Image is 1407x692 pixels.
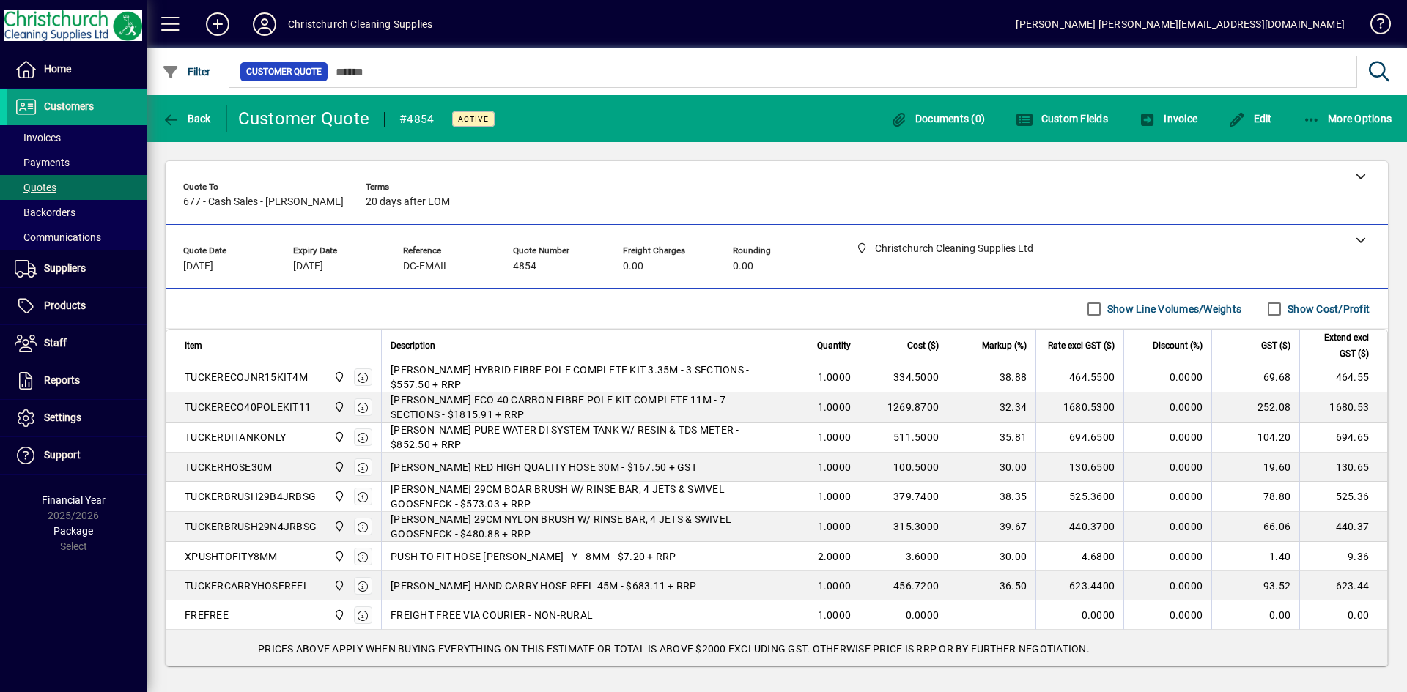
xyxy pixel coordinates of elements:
button: Back [158,105,215,132]
div: 525.3600 [1045,489,1115,504]
span: Custom Fields [1016,113,1108,124]
span: 1.0000 [818,430,852,444]
a: Payments [7,150,147,175]
td: 3.6000 [860,542,948,571]
span: Communications [15,231,101,243]
a: Staff [7,325,147,362]
app-page-header-button: Back [147,105,227,132]
td: 623.44 [1299,571,1387,600]
span: Customers [44,100,94,112]
span: Staff [44,337,67,349]
div: [PERSON_NAME] [PERSON_NAME][EMAIL_ADDRESS][DOMAIN_NAME] [1016,12,1345,36]
span: Christchurch Cleaning Supplies Ltd [330,429,347,445]
span: Christchurch Cleaning Supplies Ltd [330,399,347,415]
td: 0.0000 [1123,423,1211,453]
div: 440.3700 [1045,519,1115,534]
td: 100.5000 [860,453,948,482]
span: Markup (%) [982,338,1027,354]
span: [PERSON_NAME] HYBRID FIBRE POLE COMPLETE KIT 3.35M - 3 SECTIONS - $557.50 + RRP [391,362,763,392]
td: 525.36 [1299,482,1387,512]
a: Suppliers [7,250,147,287]
td: 0.0000 [1123,600,1211,630]
div: 0.0000 [1045,608,1115,622]
td: 30.00 [948,542,1035,571]
td: 0.0000 [1123,453,1211,482]
span: Christchurch Cleaning Supplies Ltd [330,369,347,385]
a: Products [7,288,147,324]
td: 694.65 [1299,423,1387,453]
span: 4854 [513,261,536,272]
span: Edit [1228,113,1272,124]
td: 456.7200 [860,571,948,600]
button: Invoice [1135,105,1201,132]
div: 694.6500 [1045,430,1115,444]
span: [DATE] [183,261,213,272]
td: 1269.8700 [860,392,948,423]
span: Quantity [817,338,851,354]
span: 1.0000 [818,489,852,504]
td: 66.06 [1211,512,1299,542]
td: 252.08 [1211,392,1299,423]
a: Invoices [7,125,147,150]
a: Home [7,51,147,88]
span: Christchurch Cleaning Supplies Ltd [330,578,347,594]
span: Active [458,114,489,124]
div: Christchurch Cleaning Supplies [288,12,432,36]
td: 35.81 [948,423,1035,453]
span: Suppliers [44,262,86,274]
span: Rate excl GST ($) [1048,338,1115,354]
div: 4.6800 [1045,549,1115,564]
span: 1.0000 [818,608,852,622]
span: 1.0000 [818,519,852,534]
td: 0.00 [1211,600,1299,630]
td: 93.52 [1211,571,1299,600]
span: Christchurch Cleaning Supplies Ltd [330,459,347,475]
span: FREIGHT FREE VIA COURIER - NON-RURAL [391,608,593,622]
td: 511.5000 [860,423,948,453]
td: 130.65 [1299,453,1387,482]
div: TUCKERECO40POLEKIT11 [185,400,311,414]
td: 39.67 [948,512,1035,542]
span: More Options [1303,113,1392,124]
span: 0.00 [623,261,643,272]
td: 104.20 [1211,423,1299,453]
span: Christchurch Cleaning Supplies Ltd [330,548,347,565]
span: Discount (%) [1153,338,1203,354]
label: Show Line Volumes/Weights [1104,302,1241,316]
td: 0.0000 [860,600,948,630]
td: 30.00 [948,453,1035,482]
span: Extend excl GST ($) [1309,330,1369,362]
div: TUCKERBRUSH29B4JRBSG [185,489,316,504]
td: 0.00 [1299,600,1387,630]
td: 334.5000 [860,362,948,392]
span: Christchurch Cleaning Supplies Ltd [330,488,347,505]
span: Financial Year [42,494,106,506]
span: [PERSON_NAME] PURE WATER DI SYSTEM TANK W/ RESIN & TDS METER - $852.50 + RRP [391,423,763,452]
td: 0.0000 [1123,392,1211,423]
button: More Options [1299,105,1396,132]
div: TUCKERBRUSH29N4JRBSG [185,519,317,534]
label: Show Cost/Profit [1285,302,1370,316]
td: 0.0000 [1123,542,1211,571]
span: [PERSON_NAME] ECO 40 CARBON FIBRE POLE KIT COMPLETE 11M - 7 SECTIONS - $1815.91 + RRP [391,392,763,422]
span: Settings [44,412,81,423]
button: Add [194,11,241,37]
td: 0.0000 [1123,512,1211,542]
span: Payments [15,157,70,168]
td: 9.36 [1299,542,1387,571]
span: Customer Quote [246,64,322,79]
td: 38.35 [948,482,1035,512]
a: Backorders [7,200,147,225]
span: Home [44,63,71,75]
span: [PERSON_NAME] 29CM BOAR BRUSH W/ RINSE BAR, 4 JETS & SWIVEL GOOSENECK - $573.03 + RRP [391,482,763,511]
td: 440.37 [1299,512,1387,542]
span: [PERSON_NAME] RED HIGH QUALITY HOSE 30M - $167.50 + GST [391,460,697,475]
span: Description [391,338,435,354]
div: 464.5500 [1045,370,1115,384]
span: Reports [44,374,80,386]
span: Back [162,113,211,124]
td: 32.34 [948,392,1035,423]
span: Christchurch Cleaning Supplies Ltd [330,518,347,535]
a: Reports [7,362,147,399]
a: Settings [7,400,147,436]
